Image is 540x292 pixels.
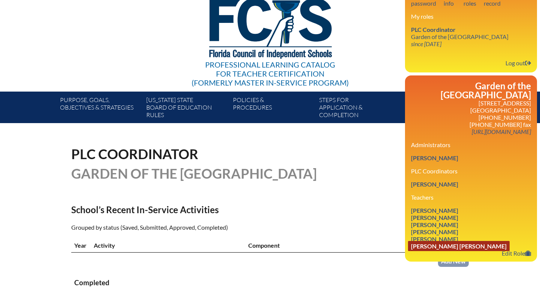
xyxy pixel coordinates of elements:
[469,126,534,137] a: [URL][DOMAIN_NAME]
[71,223,335,232] p: Grouped by status (Saved, Submitted, Approved, Completed)
[403,95,489,123] a: In-servicecomponents
[411,26,456,33] span: PLC Coordinator
[408,234,461,244] a: [PERSON_NAME]
[143,95,229,123] a: [US_STATE] StateBoard of Education rules
[71,165,317,182] span: Garden of the [GEOGRAPHIC_DATA]
[316,95,402,123] a: Steps forapplication & completion
[502,58,534,68] a: Log outLog out
[408,205,461,215] a: [PERSON_NAME]
[411,194,531,201] h3: Teachers
[230,95,316,123] a: Policies &Procedures
[57,95,143,123] a: Purpose, goals,objectives & strategies
[411,141,531,148] h3: Administrators
[525,60,531,66] svg: Log out
[411,13,531,20] h3: My roles
[216,69,324,78] span: for Teacher Certification
[408,220,461,230] a: [PERSON_NAME]
[411,40,441,47] i: since [DATE]
[71,146,198,162] span: PLC Coordinator
[408,212,461,223] a: [PERSON_NAME]
[74,278,466,287] h3: Completed
[411,99,531,135] p: [STREET_ADDRESS] [GEOGRAPHIC_DATA] [PHONE_NUMBER] [PHONE_NUMBER] fax
[71,204,335,215] h2: School’s Recent In-Service Activities
[408,241,510,251] a: [PERSON_NAME] [PERSON_NAME]
[411,81,531,99] h2: Garden of the [GEOGRAPHIC_DATA]
[499,248,534,258] a: Edit Role
[408,24,511,49] a: PLC Coordinator Garden of the [GEOGRAPHIC_DATA] since [DATE]
[245,238,425,253] th: Component
[71,238,91,253] th: Year
[408,179,461,189] a: [PERSON_NAME]
[408,227,461,237] a: [PERSON_NAME]
[91,238,245,253] th: Activity
[192,60,349,87] div: Professional Learning Catalog (formerly Master In-service Program)
[411,167,531,175] h3: PLC Coordinators
[408,153,461,163] a: [PERSON_NAME]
